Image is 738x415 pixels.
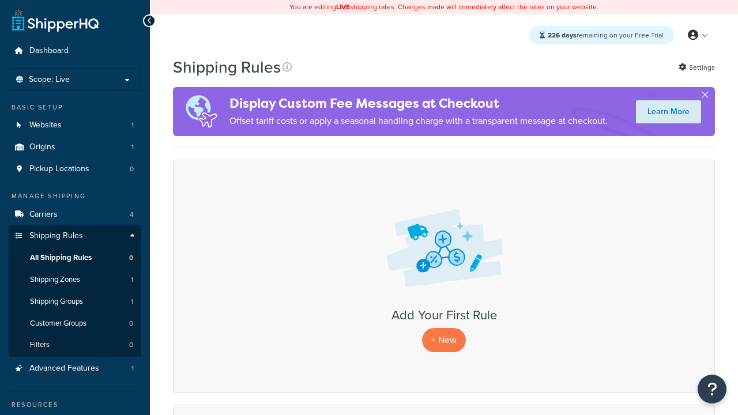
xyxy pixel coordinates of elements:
li: All Shipping Rules [9,247,141,269]
a: Filters 0 [9,334,141,356]
span: Carriers [29,210,58,220]
span: Advanced Features [29,364,99,373]
a: Websites 1 [9,115,141,136]
span: Pickup Locations [29,164,89,174]
a: Shipping Rules [9,225,141,247]
li: Customer Groups [9,313,141,334]
li: Carriers [9,204,141,225]
div: Resources [9,400,141,410]
span: Dashboard [29,46,69,56]
span: 1 [131,275,133,285]
a: Carriers 4 [9,204,141,225]
span: Customer Groups [30,319,86,329]
p: Offset tariff costs or apply a seasonal handling charge with a transparent message at checkout. [229,113,608,129]
a: All Shipping Rules 0 [9,247,141,269]
span: 0 [129,340,133,350]
li: Websites [9,115,141,136]
span: Scope: Live [29,75,70,85]
img: duties-banner-06bc72dcb5fe05cb3f9472aba00be2ae8eb53ab6f0d8bb03d382ba314ac3c341.png [173,87,229,136]
span: 0 [129,319,133,329]
span: Shipping Zones [30,275,80,285]
h4: Display Custom Fee Messages at Checkout [229,94,608,113]
a: Shipping Zones 1 [9,269,141,290]
span: 4 [130,210,134,220]
span: All Shipping Rules [30,253,92,263]
a: Advanced Features 1 [9,358,141,379]
strong: 226 days [548,30,577,40]
li: Advanced Features [9,358,141,379]
span: 0 [129,253,133,263]
div: Basic Setup [9,103,141,112]
h3: Add Your First Rule [185,308,703,322]
li: Shipping Rules [9,225,141,357]
span: Shipping Groups [30,297,83,307]
a: Pickup Locations 0 [9,159,141,180]
a: Settings [679,59,715,76]
span: 0 [130,164,134,174]
h1: Shipping Rules [173,56,281,78]
a: ShipperHQ Home [12,9,99,32]
span: 1 [131,142,134,152]
li: Filters [9,334,141,356]
span: Websites [29,120,62,130]
a: Dashboard [9,40,141,62]
a: Customer Groups 0 [9,313,141,334]
div: remaining on your Free Trial [529,26,674,44]
a: Origins 1 [9,137,141,158]
span: 1 [131,120,134,130]
span: Shipping Rules [29,231,83,241]
a: Learn More [636,100,701,123]
a: Shipping Groups 1 [9,291,141,312]
span: 1 [131,364,134,373]
span: 1 [131,297,133,307]
li: Pickup Locations [9,159,141,180]
li: Shipping Zones [9,269,141,290]
b: LIVE [336,2,350,12]
li: Shipping Groups [9,291,141,312]
button: Open Resource Center [698,375,726,403]
span: Filters [30,340,50,350]
li: Origins [9,137,141,158]
div: Manage Shipping [9,191,141,201]
p: + New [422,328,466,352]
span: Origins [29,142,55,152]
